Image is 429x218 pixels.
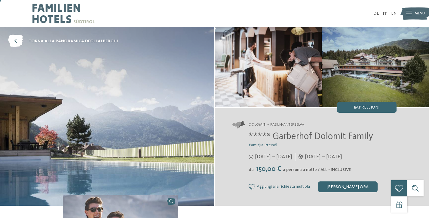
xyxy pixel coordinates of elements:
a: DE [373,11,379,16]
span: Aggiungi alla richiesta multipla [257,184,310,189]
a: IT [383,11,387,16]
span: Impressioni [354,105,379,109]
span: Menu [415,11,425,16]
span: Famiglia Preindl [249,143,277,147]
span: [DATE] – [DATE] [255,153,292,161]
a: torna alla panoramica degli alberghi [8,35,118,47]
img: Hotel Dolomit Family Resort Garberhof ****ˢ [322,27,429,107]
span: [DATE] – [DATE] [305,153,342,161]
span: a persona a notte / ALL - INCLUSIVE [283,168,351,172]
i: Orari d'apertura inverno [298,154,304,159]
span: 150,00 € [254,166,282,173]
i: Orari d'apertura estate [249,154,253,159]
div: [PERSON_NAME] ora [318,181,378,192]
span: torna alla panoramica degli alberghi [29,38,118,44]
a: EN [391,11,397,16]
span: da [249,168,254,172]
span: Dolomiti – Rasun-Anterselva [249,122,304,127]
img: Il family hotel ad Anterselva: un paradiso naturale [215,27,322,107]
span: ****ˢ Garberhof Dolomit Family [249,132,373,142]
